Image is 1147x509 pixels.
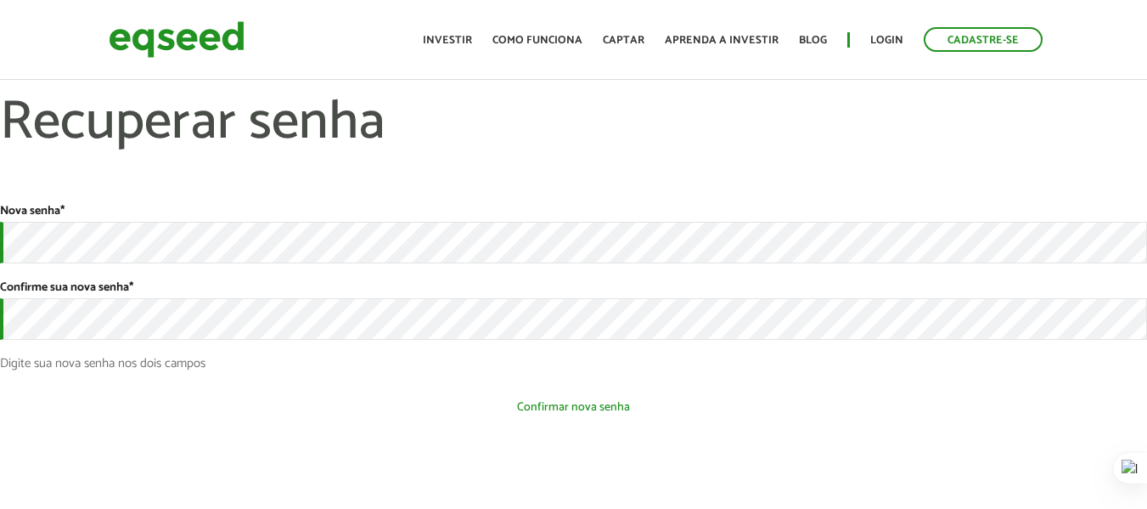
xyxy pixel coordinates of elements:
[799,35,827,46] a: Blog
[870,35,903,46] a: Login
[665,35,779,46] a: Aprenda a investir
[129,278,133,297] span: Este campo é obrigatório.
[109,17,245,62] img: EqSeed
[603,35,644,46] a: Captar
[924,27,1043,52] a: Cadastre-se
[423,35,472,46] a: Investir
[492,35,582,46] a: Como funciona
[60,201,65,221] span: Este campo é obrigatório.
